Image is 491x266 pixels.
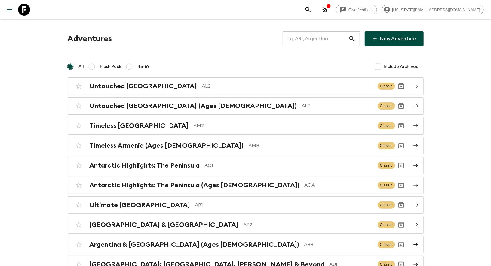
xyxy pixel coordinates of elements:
h2: Antarctic Highlights: The Peninsula [90,162,200,169]
span: Classic [378,201,395,209]
span: Classic [378,241,395,248]
p: AMB [249,142,373,149]
span: Classic [378,102,395,110]
a: Untouched [GEOGRAPHIC_DATA]AL2ClassicArchive [68,77,424,95]
a: Timeless [GEOGRAPHIC_DATA]AM2ClassicArchive [68,117,424,135]
h2: [GEOGRAPHIC_DATA] & [GEOGRAPHIC_DATA] [90,221,239,229]
a: Untouched [GEOGRAPHIC_DATA] (Ages [DEMOGRAPHIC_DATA])ALBClassicArchive [68,97,424,115]
a: [GEOGRAPHIC_DATA] & [GEOGRAPHIC_DATA]AB2ClassicArchive [68,216,424,234]
div: [US_STATE][EMAIL_ADDRESS][DOMAIN_NAME] [382,5,484,14]
button: menu [4,4,16,16]
p: AR1 [195,201,373,209]
span: Classic [378,221,395,228]
p: AQ1 [205,162,373,169]
button: Archive [395,140,407,152]
span: 45-59 [138,64,150,70]
h2: Untouched [GEOGRAPHIC_DATA] [90,82,197,90]
h2: Antarctic Highlights: The Peninsula (Ages [DEMOGRAPHIC_DATA]) [90,181,300,189]
a: Antarctic Highlights: The PeninsulaAQ1ClassicArchive [68,157,424,174]
span: [US_STATE][EMAIL_ADDRESS][DOMAIN_NAME] [389,8,483,12]
span: Classic [378,182,395,189]
h2: Timeless [GEOGRAPHIC_DATA] [90,122,189,130]
h2: Timeless Armenia (Ages [DEMOGRAPHIC_DATA]) [90,142,244,150]
p: ALB [302,102,373,110]
p: ABB [304,241,373,248]
a: Antarctic Highlights: The Peninsula (Ages [DEMOGRAPHIC_DATA])AQAClassicArchive [68,177,424,194]
button: Archive [395,179,407,191]
button: Archive [395,159,407,171]
a: Timeless Armenia (Ages [DEMOGRAPHIC_DATA])AMBClassicArchive [68,137,424,154]
button: Archive [395,120,407,132]
button: Archive [395,239,407,251]
span: Classic [378,83,395,90]
a: Give feedback [336,5,377,14]
p: AQA [305,182,373,189]
h2: Ultimate [GEOGRAPHIC_DATA] [90,201,190,209]
span: Give feedback [345,8,377,12]
p: AB2 [244,221,373,228]
a: New Adventure [365,31,424,46]
h1: Adventures [68,33,112,45]
span: Include Archived [384,64,419,70]
input: e.g. AR1, Argentina [283,30,348,47]
span: Flash Pack [100,64,122,70]
a: Ultimate [GEOGRAPHIC_DATA]AR1ClassicArchive [68,196,424,214]
h2: Argentina & [GEOGRAPHIC_DATA] (Ages [DEMOGRAPHIC_DATA]) [90,241,299,249]
button: Archive [395,80,407,92]
button: Archive [395,219,407,231]
button: search adventures [302,4,314,16]
span: Classic [378,142,395,149]
p: AL2 [202,83,373,90]
p: AM2 [194,122,373,129]
span: Classic [378,122,395,129]
button: Archive [395,199,407,211]
h2: Untouched [GEOGRAPHIC_DATA] (Ages [DEMOGRAPHIC_DATA]) [90,102,297,110]
span: Classic [378,162,395,169]
button: Archive [395,100,407,112]
span: All [79,64,84,70]
a: Argentina & [GEOGRAPHIC_DATA] (Ages [DEMOGRAPHIC_DATA])ABBClassicArchive [68,236,424,253]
